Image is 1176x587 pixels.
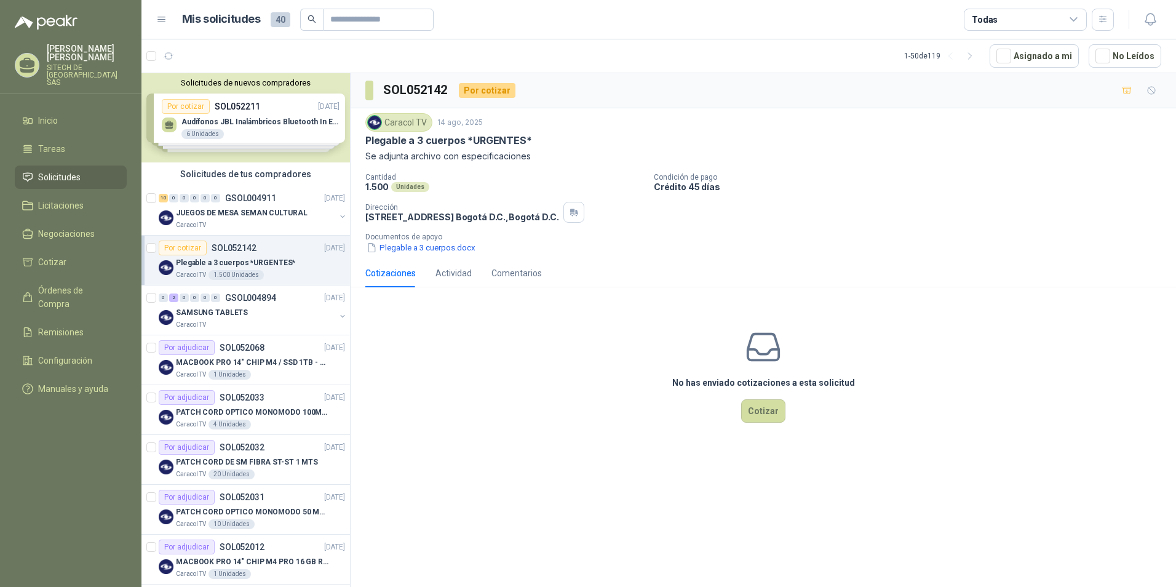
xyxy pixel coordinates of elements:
[654,173,1171,182] p: Condición de pago
[365,182,389,192] p: 1.500
[365,241,477,254] button: Plegable a 3 cuerpos.docx
[271,12,290,27] span: 40
[741,399,785,423] button: Cotizar
[38,227,95,241] span: Negociaciones
[38,199,84,212] span: Licitaciones
[38,142,65,156] span: Tareas
[141,73,350,162] div: Solicitudes de nuevos compradoresPor cotizarSOL052211[DATE] Audífonos JBL Inalámbricos Bluetooth ...
[159,194,168,202] div: 10
[15,222,127,246] a: Negociaciones
[182,10,261,28] h1: Mis solicitudes
[15,377,127,401] a: Manuales y ayuda
[141,236,350,286] a: Por cotizarSOL052142[DATE] Company LogoPlegable a 3 cuerpos *URGENTES*Caracol TV1.500 Unidades
[225,194,276,202] p: GSOL004911
[308,15,316,23] span: search
[211,293,220,302] div: 0
[383,81,449,100] h3: SOL052142
[159,460,173,474] img: Company Logo
[220,543,264,551] p: SOL052012
[141,435,350,485] a: Por adjudicarSOL052032[DATE] Company LogoPATCH CORD DE SM FIBRA ST-ST 1 MTSCaracol TV20 Unidades
[190,194,199,202] div: 0
[159,360,173,375] img: Company Logo
[220,443,264,452] p: SOL052032
[672,376,855,389] h3: No has enviado cotizaciones a esta solicitud
[209,270,264,280] div: 1.500 Unidades
[201,194,210,202] div: 0
[324,292,345,304] p: [DATE]
[176,370,206,380] p: Caracol TV
[15,279,127,316] a: Órdenes de Compra
[15,166,127,189] a: Solicitudes
[225,293,276,302] p: GSOL004894
[176,257,295,269] p: Plegable a 3 cuerpos *URGENTES*
[159,241,207,255] div: Por cotizar
[176,469,206,479] p: Caracol TV
[38,354,92,367] span: Configuración
[365,233,1171,241] p: Documentos de apoyo
[159,509,173,524] img: Company Logo
[365,134,531,147] p: Plegable a 3 cuerpos *URGENTES*
[159,191,348,230] a: 10 0 0 0 0 0 GSOL004911[DATE] Company LogoJUEGOS DE MESA SEMAN CULTURALCaracol TV
[176,407,329,418] p: PATCH CORD OPTICO MONOMODO 100MTS
[38,382,108,396] span: Manuales y ayuda
[159,310,173,325] img: Company Logo
[1089,44,1161,68] button: No Leídos
[176,420,206,429] p: Caracol TV
[365,173,644,182] p: Cantidad
[176,519,206,529] p: Caracol TV
[141,485,350,535] a: Por adjudicarSOL052031[DATE] Company LogoPATCH CORD OPTICO MONOMODO 50 MTSCaracol TV10 Unidades
[209,519,255,529] div: 10 Unidades
[159,410,173,425] img: Company Logo
[141,535,350,585] a: Por adjudicarSOL052012[DATE] Company LogoMACBOOK PRO 14" CHIP M4 PRO 16 GB RAM 1TBCaracol TV1 Uni...
[365,266,416,280] div: Cotizaciones
[176,357,329,369] p: MACBOOK PRO 14" CHIP M4 / SSD 1TB - 24 GB RAM
[904,46,980,66] div: 1 - 50 de 119
[38,255,66,269] span: Cotizar
[159,559,173,574] img: Company Logo
[365,203,558,212] p: Dirección
[324,242,345,254] p: [DATE]
[209,420,251,429] div: 4 Unidades
[169,194,178,202] div: 0
[159,440,215,455] div: Por adjudicar
[47,64,127,86] p: SITECH DE [GEOGRAPHIC_DATA] SAS
[38,325,84,339] span: Remisiones
[159,340,215,355] div: Por adjudicar
[459,83,515,98] div: Por cotizar
[15,194,127,217] a: Licitaciones
[212,244,256,252] p: SOL052142
[324,342,345,354] p: [DATE]
[201,293,210,302] div: 0
[190,293,199,302] div: 0
[15,349,127,372] a: Configuración
[176,270,206,280] p: Caracol TV
[169,293,178,302] div: 2
[365,212,558,222] p: [STREET_ADDRESS] Bogotá D.C. , Bogotá D.C.
[209,469,255,479] div: 20 Unidades
[365,150,1161,163] p: Se adjunta archivo con especificaciones
[324,541,345,553] p: [DATE]
[47,44,127,62] p: [PERSON_NAME] [PERSON_NAME]
[324,492,345,503] p: [DATE]
[176,556,329,568] p: MACBOOK PRO 14" CHIP M4 PRO 16 GB RAM 1TB
[15,15,77,30] img: Logo peakr
[220,393,264,402] p: SOL052033
[324,193,345,204] p: [DATE]
[391,182,429,192] div: Unidades
[159,260,173,275] img: Company Logo
[15,250,127,274] a: Cotizar
[176,569,206,579] p: Caracol TV
[324,442,345,453] p: [DATE]
[141,385,350,435] a: Por adjudicarSOL052033[DATE] Company LogoPATCH CORD OPTICO MONOMODO 100MTSCaracol TV4 Unidades
[324,392,345,404] p: [DATE]
[176,307,248,319] p: SAMSUNG TABLETS
[38,114,58,127] span: Inicio
[176,457,318,468] p: PATCH CORD DE SM FIBRA ST-ST 1 MTS
[176,220,206,230] p: Caracol TV
[437,117,483,129] p: 14 ago, 2025
[491,266,542,280] div: Comentarios
[209,569,251,579] div: 1 Unidades
[141,335,350,385] a: Por adjudicarSOL052068[DATE] Company LogoMACBOOK PRO 14" CHIP M4 / SSD 1TB - 24 GB RAMCaracol TV1...
[176,506,329,518] p: PATCH CORD OPTICO MONOMODO 50 MTS
[220,493,264,501] p: SOL052031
